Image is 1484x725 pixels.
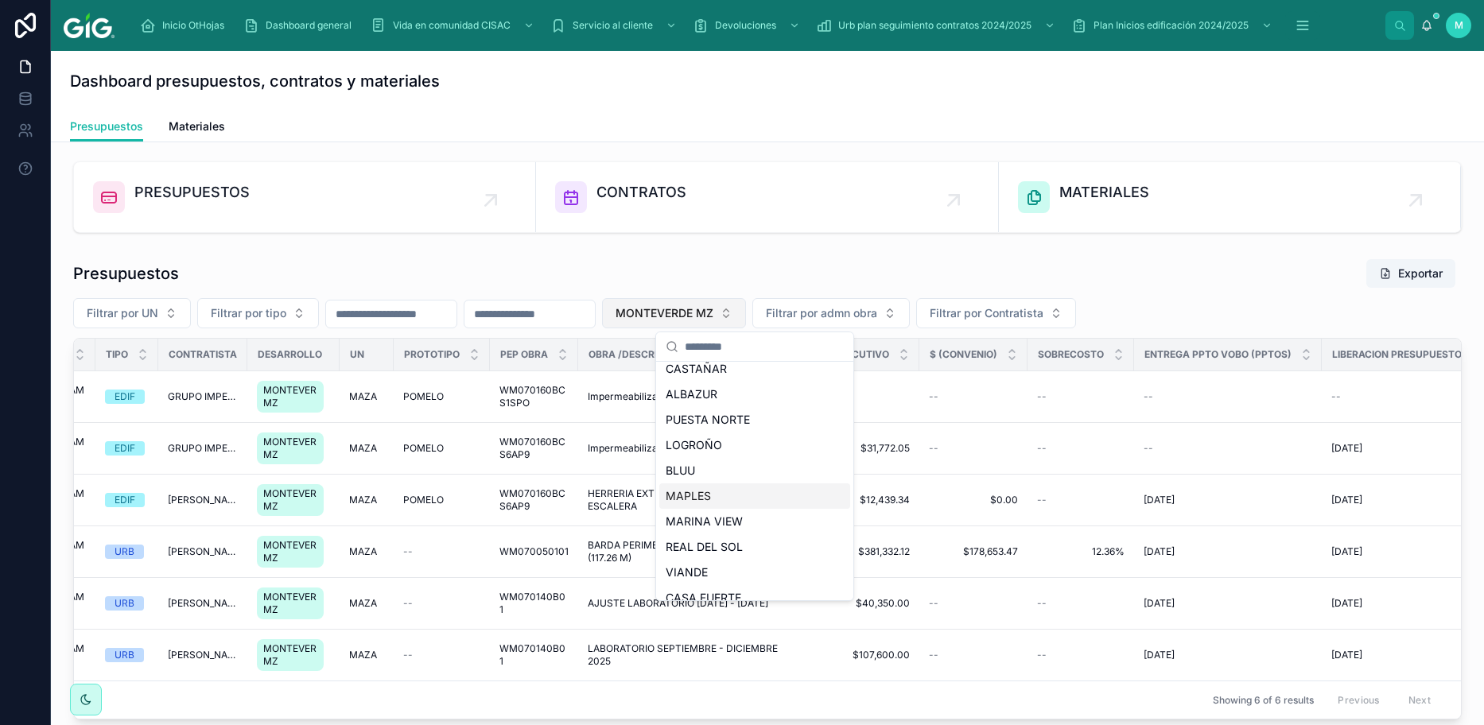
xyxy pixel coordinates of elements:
[349,597,384,610] a: MAZA
[929,597,1018,610] a: --
[162,19,224,32] span: Inicio OtHojas
[1037,442,1125,455] a: --
[1037,597,1047,610] span: --
[929,649,938,661] span: --
[403,494,444,506] span: POMELO
[263,436,317,461] span: MONTEVERDE MZ
[403,390,444,403] span: POMELO
[666,386,717,402] span: ALBAZUR
[1066,11,1280,40] a: Plan Inicios edificación 2024/2025
[403,649,480,661] a: --
[349,442,377,455] span: MAZA
[105,596,149,611] a: URB
[168,390,238,403] span: GRUPO IMPERQUIMIA DE MAZATLAN S.A. DE C.V. 2300000199
[588,390,724,403] span: Impermeabilización de azotea
[588,442,724,455] span: Impermeabilización de azotea
[105,545,149,559] a: URB
[168,494,238,506] a: [PERSON_NAME] 2300002411
[499,642,569,668] a: WM070140B01
[499,384,569,409] span: WM070160BCS1SPO
[135,11,235,40] a: Inicio OtHojas
[115,493,135,507] div: EDIF
[573,19,653,32] span: Servicio al cliente
[588,442,778,455] a: Impermeabilización de azotea
[1037,442,1047,455] span: --
[1037,390,1125,403] a: --
[263,384,317,409] span: MONTEVERDE MZ
[1094,19,1249,32] span: Plan Inicios edificación 2024/2025
[500,348,548,361] span: PEP OBRA
[499,545,569,558] span: WM070050101
[588,642,778,668] span: LABORATORIO SEPTIEMBRE - DICIEMBRE 2025
[105,441,149,456] a: EDIF
[1037,494,1125,506] a: --
[349,649,377,661] span: MAZA
[1331,442,1362,455] span: [DATE]
[666,564,708,580] span: VIANDE
[797,649,910,661] a: $107,600.00
[64,13,115,38] img: App logo
[929,494,1018,506] span: $0.00
[499,487,569,513] a: WM070160BCS6AP9
[169,348,237,361] span: Contratista
[403,597,413,610] span: --
[403,494,480,506] a: POMELO
[588,487,778,513] a: HERRERIA EXTERIOR, BARANDAL DE ESCALERA
[404,348,460,361] span: Prototipo
[1331,649,1362,661] span: [DATE]
[666,361,727,377] span: CASTAÑAR
[127,8,1385,43] div: scrollable content
[239,11,363,40] a: Dashboard general
[403,597,480,610] a: --
[499,591,569,616] span: WM070140B01
[266,19,352,32] span: Dashboard general
[688,11,808,40] a: Devoluciones
[257,378,330,416] a: MONTEVERDE MZ
[1037,649,1125,661] a: --
[596,181,686,204] span: CONTRATOS
[1213,694,1314,707] span: Showing 6 of 6 results
[115,390,135,404] div: EDIF
[349,649,384,661] a: MAZA
[168,649,238,661] a: [PERSON_NAME] 2400000016
[1144,597,1312,610] a: [DATE]
[1144,649,1312,661] a: [DATE]
[403,545,413,558] span: --
[930,348,997,361] span: $ (CONVENIO)
[588,539,778,564] span: BARDA PERIMETRAL LÍMITE PONIENTE (117.26 M)
[105,648,149,662] a: URB
[87,305,158,321] span: Filtrar por UN
[1366,259,1455,288] button: Exportar
[105,390,149,404] a: EDIF
[616,305,713,321] span: MONTEVERDE MZ
[666,488,711,504] span: MAPLES
[258,348,322,361] span: Desarrollo
[1144,390,1153,403] span: --
[115,596,134,611] div: URB
[263,539,317,564] span: MONTEVERDE MZ
[752,298,910,328] button: Select Button
[1037,597,1125,610] a: --
[588,390,778,403] a: Impermeabilización de azotea
[666,590,741,606] span: CASA FUERTE
[366,11,542,40] a: Vida en comunidad CISAC
[115,648,134,662] div: URB
[1037,390,1047,403] span: --
[1144,348,1292,361] span: ENTREGA PPTO VOBO (PPTOS)
[838,19,1031,32] span: Urb plan seguimiento contratos 2024/2025
[666,437,722,453] span: LOGROÑO
[1038,348,1104,361] span: SOBRECOSTO
[797,597,910,610] a: $40,350.00
[1059,181,1149,204] span: MATERIALES
[666,514,743,529] span: MARINA VIEW
[168,597,238,610] span: [PERSON_NAME] 2400000016
[257,481,330,519] a: MONTEVERDE MZ
[1331,390,1341,403] span: --
[211,305,286,321] span: Filtrar por tipo
[1455,19,1463,32] span: M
